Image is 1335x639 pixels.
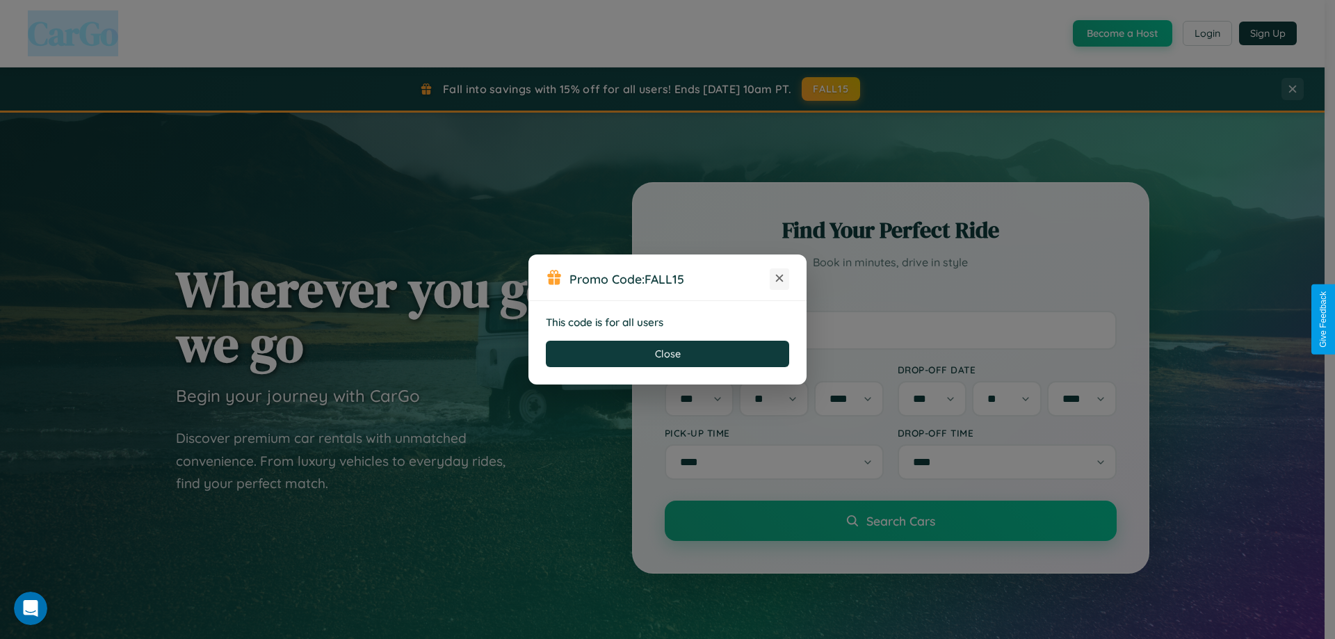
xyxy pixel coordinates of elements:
iframe: Intercom live chat [14,592,47,625]
b: FALL15 [645,271,684,286]
button: Close [546,341,789,367]
h3: Promo Code: [569,271,770,286]
strong: This code is for all users [546,316,663,329]
div: Give Feedback [1318,291,1328,348]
